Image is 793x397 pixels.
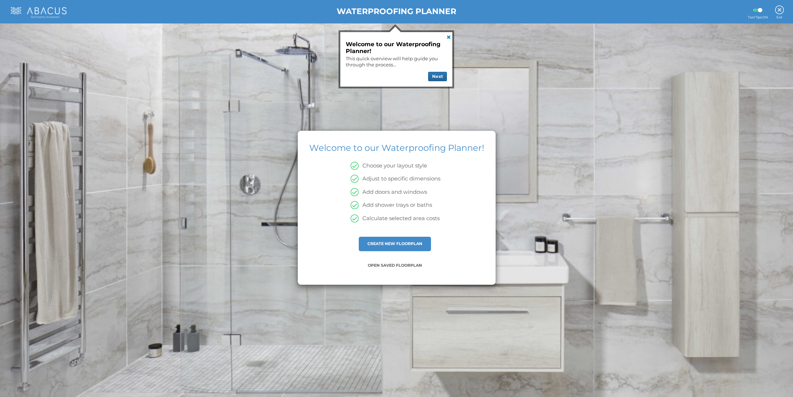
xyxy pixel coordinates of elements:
span: Tool Tips ON [748,15,768,20]
button: Next [428,72,447,81]
a: Close [444,32,452,41]
label: Guide [753,9,762,11]
span: Exit [775,15,784,20]
a: OPEN SAVED FLOORPLAN [368,263,422,268]
h3: Welcome to our Waterproofing Planner! [346,41,441,54]
h1: Welcome to our Waterproofing Planner! [303,143,490,153]
img: green-tick-icon.png [350,175,359,183]
img: green-tick-icon.png [350,188,359,196]
img: Exit [775,5,784,14]
a: CREATE NEW FLOORPLAN [367,241,422,246]
div: This quick overview will help guide you through the process... [346,53,447,68]
h1: WATERPROOFING PLANNER [141,7,652,16]
img: green-tick-icon.png [350,214,359,223]
p: Calculate selected area costs [359,214,440,222]
p: Choose your layout style [359,162,427,169]
img: green-tick-icon.png [350,162,359,170]
p: Add doors and windows [359,188,427,196]
a: Exit [775,2,784,19]
p: Add shower trays or baths [359,201,432,209]
p: Adjust to specific dimensions [359,175,440,182]
img: green-tick-icon.png [350,201,359,209]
